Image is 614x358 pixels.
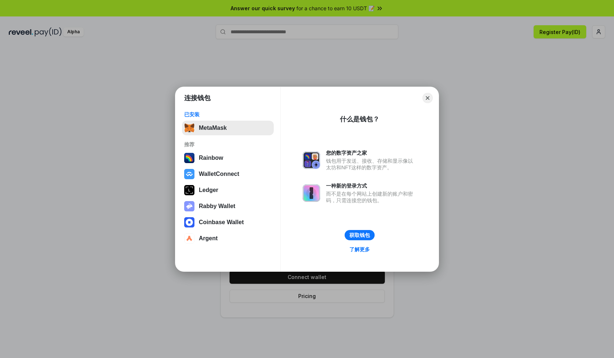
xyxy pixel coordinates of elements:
[184,233,194,244] img: svg+xml,%3Csvg%20width%3D%2228%22%20height%3D%2228%22%20viewBox%3D%220%200%2028%2028%22%20fill%3D...
[182,121,274,135] button: MetaMask
[182,167,274,181] button: WalletConnect
[326,182,417,189] div: 一种新的登录方式
[182,183,274,197] button: Ledger
[303,184,320,202] img: svg+xml,%3Csvg%20xmlns%3D%22http%3A%2F%2Fwww.w3.org%2F2000%2Fsvg%22%20fill%3D%22none%22%20viewBox...
[199,219,244,226] div: Coinbase Wallet
[182,199,274,214] button: Rabby Wallet
[184,201,194,211] img: svg+xml,%3Csvg%20xmlns%3D%22http%3A%2F%2Fwww.w3.org%2F2000%2Fsvg%22%20fill%3D%22none%22%20viewBox...
[422,93,433,103] button: Close
[184,185,194,195] img: svg+xml,%3Csvg%20xmlns%3D%22http%3A%2F%2Fwww.w3.org%2F2000%2Fsvg%22%20width%3D%2228%22%20height%3...
[184,153,194,163] img: svg+xml,%3Csvg%20width%3D%22120%22%20height%3D%22120%22%20viewBox%3D%220%200%20120%20120%22%20fil...
[345,245,374,254] a: 了解更多
[199,203,235,210] div: Rabby Wallet
[184,217,194,227] img: svg+xml,%3Csvg%20width%3D%2228%22%20height%3D%2228%22%20viewBox%3D%220%200%2028%2028%22%20fill%3D...
[199,125,227,131] div: MetaMask
[184,169,194,179] img: svg+xml,%3Csvg%20width%3D%2228%22%20height%3D%2228%22%20viewBox%3D%220%200%2028%2028%22%20fill%3D...
[326,191,417,204] div: 而不是在每个网站上创建新的账户和密码，只需连接您的钱包。
[184,94,211,102] h1: 连接钱包
[199,187,218,193] div: Ledger
[182,215,274,230] button: Coinbase Wallet
[199,235,218,242] div: Argent
[340,115,379,124] div: 什么是钱包？
[182,231,274,246] button: Argent
[349,232,370,238] div: 获取钱包
[345,230,375,240] button: 获取钱包
[326,150,417,156] div: 您的数字资产之家
[303,151,320,169] img: svg+xml,%3Csvg%20xmlns%3D%22http%3A%2F%2Fwww.w3.org%2F2000%2Fsvg%22%20fill%3D%22none%22%20viewBox...
[184,141,272,148] div: 推荐
[199,171,239,177] div: WalletConnect
[199,155,223,161] div: Rainbow
[184,123,194,133] img: svg+xml,%3Csvg%20fill%3D%22none%22%20height%3D%2233%22%20viewBox%3D%220%200%2035%2033%22%20width%...
[326,158,417,171] div: 钱包用于发送、接收、存储和显示像以太坊和NFT这样的数字资产。
[349,246,370,253] div: 了解更多
[184,111,272,118] div: 已安装
[182,151,274,165] button: Rainbow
